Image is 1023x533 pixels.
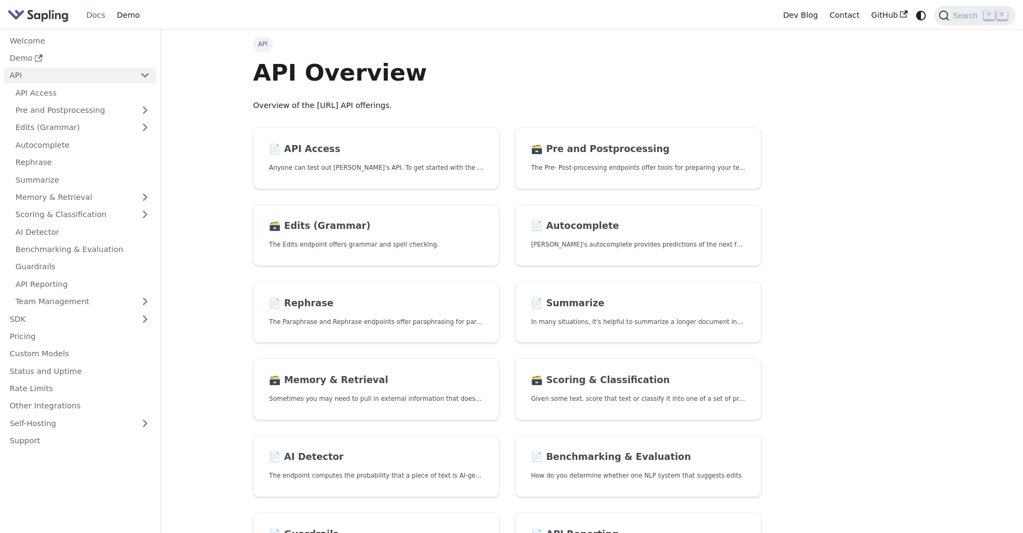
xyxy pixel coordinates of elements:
[269,394,483,404] p: Sometimes you may need to pull in external information that doesn't fit in the context size of an...
[531,240,745,250] p: Sapling's autocomplete provides predictions of the next few characters or words
[515,358,761,420] a: 🗃️ Scoring & ClassificationGiven some text, score that text or classify it into one of a set of p...
[269,298,483,309] h2: Rephrase
[824,7,866,24] a: Contact
[4,398,156,414] a: Other Integrations
[253,99,761,112] p: Overview of the [URL] API offerings.
[253,436,499,498] a: 📄️ AI DetectorThe endpoint computes the probability that a piece of text is AI-generated,
[4,433,156,449] a: Support
[269,163,483,173] p: Anyone can test out Sapling's API. To get started with the API, simply:
[10,103,156,118] a: Pre and Postprocessing
[134,311,156,327] button: Expand sidebar category 'SDK'
[515,282,761,343] a: 📄️ SummarizeIn many situations, it's helpful to summarize a longer document into a shorter, more ...
[4,311,134,327] a: SDK
[531,317,745,327] p: In many situations, it's helpful to summarize a longer document into a shorter, more easily diges...
[4,329,156,344] a: Pricing
[949,11,984,20] span: Search
[10,224,156,240] a: AI Detector
[253,127,499,189] a: 📄️ API AccessAnyone can test out [PERSON_NAME]'s API. To get started with the API, simply:
[4,363,156,379] a: Status and Uptime
[531,374,745,386] h2: Scoring & Classification
[4,381,156,397] a: Rate Limits
[10,294,156,309] a: Team Management
[8,8,69,23] img: Sapling.ai
[253,58,761,87] h1: API Overview
[777,7,823,24] a: Dev Blog
[865,7,913,24] a: GitHub
[515,127,761,189] a: 🗃️ Pre and PostprocessingThe Pre- Post-processing endpoints offer tools for preparing your text d...
[81,7,111,24] a: Docs
[10,172,156,188] a: Summarize
[531,471,745,481] p: How do you determine whether one NLP system that suggests edits
[10,276,156,292] a: API Reporting
[253,282,499,343] a: 📄️ RephraseThe Paraphrase and Rephrase endpoints offer paraphrasing for particular styles.
[269,240,483,250] p: The Edits endpoint offers grammar and spell checking.
[269,374,483,386] h2: Memory & Retrieval
[10,120,156,135] a: Edits (Grammar)
[515,436,761,498] a: 📄️ Benchmarking & EvaluationHow do you determine whether one NLP system that suggests edits
[253,37,273,52] span: API
[10,137,156,153] a: Autocomplete
[984,10,995,20] kbd: ⌘
[253,205,499,266] a: 🗃️ Edits (Grammar)The Edits endpoint offers grammar and spell checking.
[934,6,1015,25] button: Search (Command+K)
[4,68,134,83] a: API
[4,51,156,66] a: Demo
[515,205,761,266] a: 📄️ Autocomplete[PERSON_NAME]'s autocomplete provides predictions of the next few characters or words
[4,415,156,431] a: Self-Hosting
[531,163,745,173] p: The Pre- Post-processing endpoints offer tools for preparing your text data for ingestation as we...
[269,471,483,481] p: The endpoint computes the probability that a piece of text is AI-generated,
[531,298,745,309] h2: Summarize
[269,220,483,232] h2: Edits (Grammar)
[111,7,146,24] a: Demo
[997,10,1007,20] kbd: K
[269,317,483,327] p: The Paraphrase and Rephrase endpoints offer paraphrasing for particular styles.
[269,451,483,463] h2: AI Detector
[10,155,156,170] a: Rephrase
[531,143,745,155] h2: Pre and Postprocessing
[134,68,156,83] button: Collapse sidebar category 'API'
[253,358,499,420] a: 🗃️ Memory & RetrievalSometimes you may need to pull in external information that doesn't fit in t...
[10,85,156,100] a: API Access
[531,451,745,463] h2: Benchmarking & Evaluation
[913,8,929,23] button: Switch between dark and light mode (currently system mode)
[8,8,72,23] a: Sapling.ai
[4,33,156,48] a: Welcome
[269,143,483,155] h2: API Access
[531,394,745,404] p: Given some text, score that text or classify it into one of a set of pre-specified categories.
[253,37,761,52] nav: Breadcrumbs
[10,242,156,257] a: Benchmarking & Evaluation
[531,220,745,232] h2: Autocomplete
[10,190,156,205] a: Memory & Retrieval
[10,259,156,275] a: Guardrails
[10,207,156,222] a: Scoring & Classification
[4,346,156,362] a: Custom Models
